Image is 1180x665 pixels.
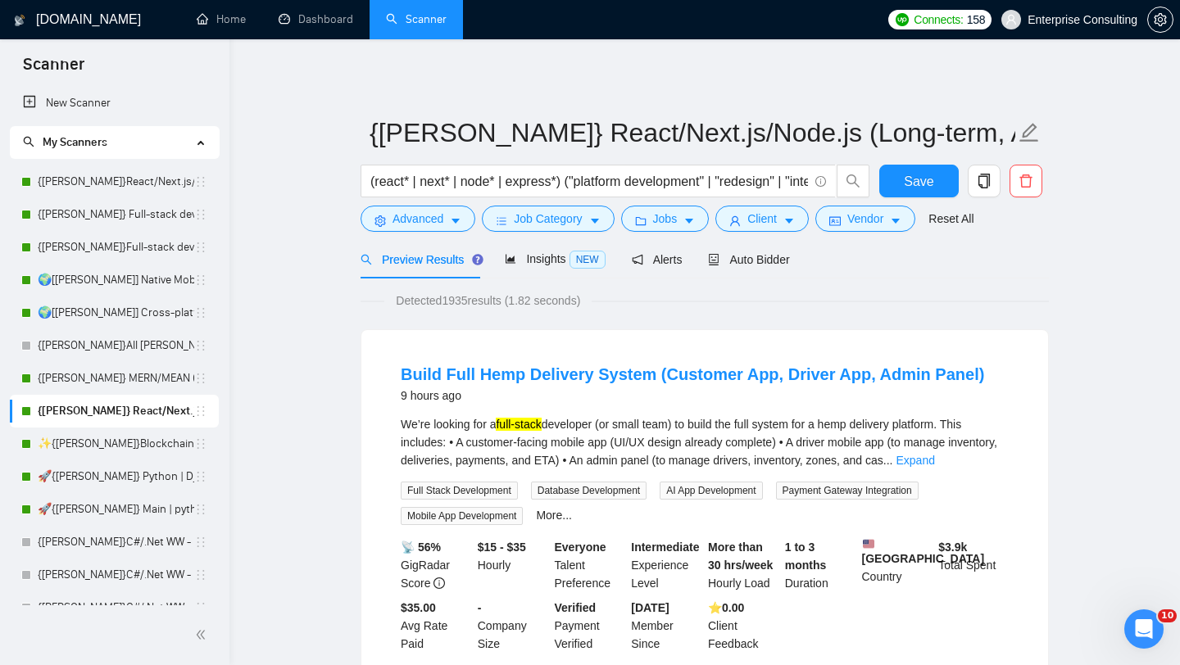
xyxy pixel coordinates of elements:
a: Build Full Hemp Delivery System (Customer App, Driver App, Admin Panel) [401,365,984,383]
span: My Scanners [43,135,107,149]
span: ... [883,454,893,467]
div: Hourly [474,538,551,592]
div: Talent Preference [551,538,629,592]
span: idcard [829,215,841,227]
button: setting [1147,7,1173,33]
button: copy [968,165,1001,197]
div: Country [859,538,936,592]
span: Connects: [914,11,963,29]
span: holder [194,601,207,614]
span: holder [194,372,207,385]
a: searchScanner [386,12,447,26]
span: holder [194,568,207,581]
span: Preview Results [361,253,479,266]
a: {[PERSON_NAME]} Full-stack devs WW - pain point [38,198,194,231]
span: NEW [570,251,606,269]
span: edit [1019,122,1040,143]
span: Scanner [10,52,98,87]
span: holder [194,405,207,418]
span: holder [194,470,207,483]
span: Client [747,210,777,228]
a: More... [536,509,572,522]
span: Mobile App Development [401,507,523,525]
a: {[PERSON_NAME]}C#/.Net WW - best match (<1 month) [38,591,194,624]
button: settingAdvancedcaret-down [361,206,475,232]
a: {[PERSON_NAME]}C#/.Net WW - best match (not preferred location) [38,559,194,591]
b: ⭐️ 0.00 [708,601,744,614]
div: Hourly Load [705,538,782,592]
span: user [1005,14,1017,25]
a: 🚀{[PERSON_NAME]} Python | Django | AI / [38,460,194,493]
span: Detected 1935 results (1.82 seconds) [384,292,592,310]
li: {Kate}React/Next.js/Node.js (Long-term, All Niches) [10,165,219,198]
img: logo [14,7,25,34]
span: Save [904,171,933,192]
a: Reset All [928,210,973,228]
li: {Kate}Full-stack devs WW (<1 month) - pain point [10,231,219,264]
b: - [478,601,482,614]
a: dashboardDashboard [279,12,353,26]
div: Experience Level [628,538,705,592]
span: Advanced [393,210,443,228]
span: caret-down [589,215,601,227]
span: search [23,136,34,147]
span: holder [194,503,207,516]
b: Intermediate [631,541,699,554]
span: Auto Bidder [708,253,789,266]
a: {[PERSON_NAME]}Full-stack devs WW (<1 month) - pain point [38,231,194,264]
span: setting [1148,13,1173,26]
div: 9 hours ago [401,386,984,405]
button: folderJobscaret-down [621,206,710,232]
b: 📡 56% [401,541,441,554]
a: 🌍[[PERSON_NAME]] Native Mobile WW [38,264,194,296]
span: Alerts [632,253,683,266]
b: Verified [555,601,597,614]
span: Job Category [514,210,582,228]
span: caret-down [683,215,695,227]
button: userClientcaret-down [715,206,809,232]
span: Jobs [653,210,678,228]
img: upwork-logo.png [896,13,909,26]
a: ✨{[PERSON_NAME]}Blockchain WW [38,427,194,460]
div: Avg Rate Paid [397,599,474,653]
a: New Scanner [23,87,206,120]
span: Full Stack Development [401,482,518,500]
a: {[PERSON_NAME]}C#/.Net WW - best match [38,526,194,559]
a: {[PERSON_NAME]} React/Next.js/Node.js (Long-term, All Niches) [38,395,194,427]
b: $35.00 [401,601,436,614]
div: Duration [782,538,859,592]
span: notification [632,254,643,265]
span: robot [708,254,719,265]
span: search [361,254,372,265]
span: delete [1010,174,1042,188]
mark: full-stack [496,418,541,431]
img: 🇺🇸 [863,538,874,550]
div: GigRadar Score [397,538,474,592]
a: 🌍[[PERSON_NAME]] Cross-platform Mobile WW [38,296,194,329]
span: caret-down [890,215,901,227]
b: 1 to 3 months [785,541,827,572]
a: setting [1147,13,1173,26]
span: caret-down [450,215,461,227]
span: holder [194,437,207,450]
span: user [729,215,741,227]
span: info-circle [815,176,826,187]
li: {Kate}C#/.Net WW - best match (<1 month) [10,591,219,624]
span: info-circle [433,577,445,589]
span: holder [194,241,207,254]
b: More than 30 hrs/week [708,541,773,572]
li: {Kate}C#/.Net WW - best match [10,526,219,559]
span: 158 [967,11,985,29]
button: idcardVendorcaret-down [815,206,915,232]
a: {[PERSON_NAME]}React/Next.js/Node.js (Long-term, All Niches) [38,165,194,198]
button: search [837,165,869,197]
div: Tooltip anchor [470,252,485,267]
span: holder [194,306,207,319]
span: holder [194,536,207,549]
li: {Kate}All stack WW - web [НАДО ПЕРЕДЕЛАТЬ] [10,329,219,362]
li: 🌍[Kate] Native Mobile WW [10,264,219,296]
button: barsJob Categorycaret-down [482,206,614,232]
li: 🚀{ILYA} Main | python | django | AI (+less than 30 h) [10,493,219,526]
a: {[PERSON_NAME]} MERN/MEAN (Enterprise & SaaS) [38,362,194,395]
span: holder [194,274,207,287]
